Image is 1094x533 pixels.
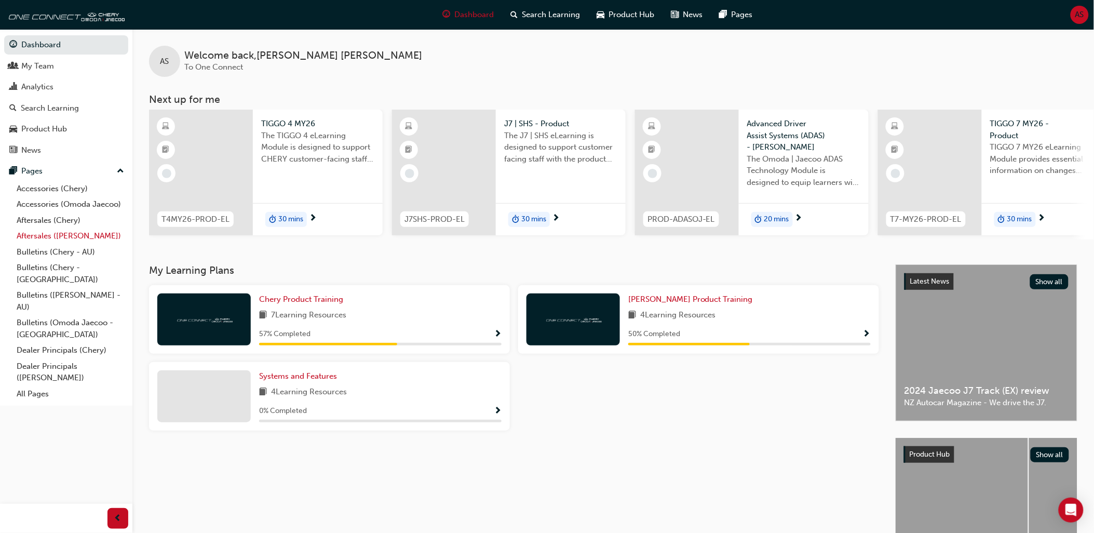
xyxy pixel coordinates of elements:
[259,405,307,417] span: 0 % Completed
[132,94,1094,105] h3: Next up for me
[589,4,663,25] a: car-iconProduct Hub
[12,228,128,244] a: Aftersales ([PERSON_NAME])
[405,169,414,178] span: learningRecordVerb_NONE-icon
[649,120,656,134] span: learningResourceType_ELEARNING-icon
[9,104,17,113] span: search-icon
[12,342,128,358] a: Dealer Principals (Chery)
[663,4,711,25] a: news-iconNews
[904,397,1069,409] span: NZ Autocar Magazine - We drive the J7.
[1030,274,1069,289] button: Show all
[755,213,762,226] span: duration-icon
[163,143,170,157] span: booktick-icon
[259,371,337,381] span: Systems and Features
[9,167,17,176] span: pages-icon
[163,120,170,134] span: learningResourceType_ELEARNING-icon
[5,4,125,25] img: oneconnect
[494,330,502,339] span: Show Progress
[12,260,128,287] a: Bulletins (Chery - [GEOGRAPHIC_DATA])
[455,9,494,21] span: Dashboard
[149,110,383,235] a: T4MY26-PROD-ELTIGGO 4 MY26The TIGGO 4 eLearning Module is designed to support CHERY customer-faci...
[184,62,243,72] span: To One Connect
[9,125,17,134] span: car-icon
[309,214,317,223] span: next-icon
[4,77,128,97] a: Analytics
[4,141,128,160] a: News
[1031,447,1070,462] button: Show all
[4,119,128,139] a: Product Hub
[904,446,1069,463] a: Product HubShow all
[4,35,128,55] a: Dashboard
[259,370,341,382] a: Systems and Features
[4,162,128,181] button: Pages
[9,41,17,50] span: guage-icon
[863,330,871,339] span: Show Progress
[161,214,229,225] span: T4MY26-PROD-EL
[628,309,636,322] span: book-icon
[671,8,679,21] span: news-icon
[891,169,900,178] span: learningRecordVerb_NONE-icon
[406,120,413,134] span: learningResourceType_ELEARNING-icon
[21,60,54,72] div: My Team
[640,309,716,322] span: 4 Learning Resources
[910,450,950,459] span: Product Hub
[635,110,869,235] a: PROD-ADASOJ-ELAdvanced Driver Assist Systems (ADAS) - [PERSON_NAME]The Omoda | Jaecoo ADAS Techno...
[764,214,789,225] span: 20 mins
[609,9,655,21] span: Product Hub
[184,50,422,62] span: Welcome back , [PERSON_NAME] [PERSON_NAME]
[890,214,962,225] span: T7-MY26-PROD-EL
[512,213,519,226] span: duration-icon
[21,144,41,156] div: News
[597,8,605,21] span: car-icon
[494,328,502,341] button: Show Progress
[12,386,128,402] a: All Pages
[21,102,79,114] div: Search Learning
[261,130,374,165] span: The TIGGO 4 eLearning Module is designed to support CHERY customer-facing staff with the product ...
[628,294,757,305] a: [PERSON_NAME] Product Training
[435,4,503,25] a: guage-iconDashboard
[269,213,276,226] span: duration-icon
[114,512,122,525] span: prev-icon
[648,169,657,178] span: learningRecordVerb_NONE-icon
[892,120,899,134] span: learningResourceType_ELEARNING-icon
[261,118,374,130] span: TIGGO 4 MY26
[259,328,310,340] span: 57 % Completed
[683,9,703,21] span: News
[747,118,860,153] span: Advanced Driver Assist Systems (ADAS) - [PERSON_NAME]
[628,295,753,304] span: [PERSON_NAME] Product Training
[720,8,727,21] span: pages-icon
[12,212,128,229] a: Aftersales (Chery)
[494,405,502,418] button: Show Progress
[649,143,656,157] span: booktick-icon
[1059,498,1084,523] div: Open Intercom Messenger
[732,9,753,21] span: Pages
[552,214,560,223] span: next-icon
[271,386,347,399] span: 4 Learning Resources
[998,213,1005,226] span: duration-icon
[12,244,128,260] a: Bulletins (Chery - AU)
[12,358,128,386] a: Dealer Principals ([PERSON_NAME])
[392,110,626,235] a: J7SHS-PROD-ELJ7 | SHS - ProductThe J7 | SHS eLearning is designed to support customer facing staf...
[404,214,465,225] span: J7SHS-PROD-EL
[160,56,169,68] span: AS
[9,146,17,155] span: news-icon
[1007,214,1032,225] span: 30 mins
[12,181,128,197] a: Accessories (Chery)
[747,153,860,189] span: The Omoda | Jaecoo ADAS Technology Module is designed to equip learners with essential knowledge ...
[4,99,128,118] a: Search Learning
[892,143,899,157] span: booktick-icon
[628,328,680,340] span: 50 % Completed
[259,386,267,399] span: book-icon
[4,57,128,76] a: My Team
[522,9,580,21] span: Search Learning
[271,309,346,322] span: 7 Learning Resources
[4,33,128,162] button: DashboardMy TeamAnalyticsSearch LearningProduct HubNews
[12,315,128,342] a: Bulletins (Omoda Jaecoo - [GEOGRAPHIC_DATA])
[504,118,617,130] span: J7 | SHS - Product
[162,169,171,178] span: learningRecordVerb_NONE-icon
[12,287,128,315] a: Bulletins ([PERSON_NAME] - AU)
[896,264,1077,421] a: Latest NewsShow all2024 Jaecoo J7 Track (EX) reviewNZ Autocar Magazine - We drive the J7.
[21,165,43,177] div: Pages
[149,264,879,276] h3: My Learning Plans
